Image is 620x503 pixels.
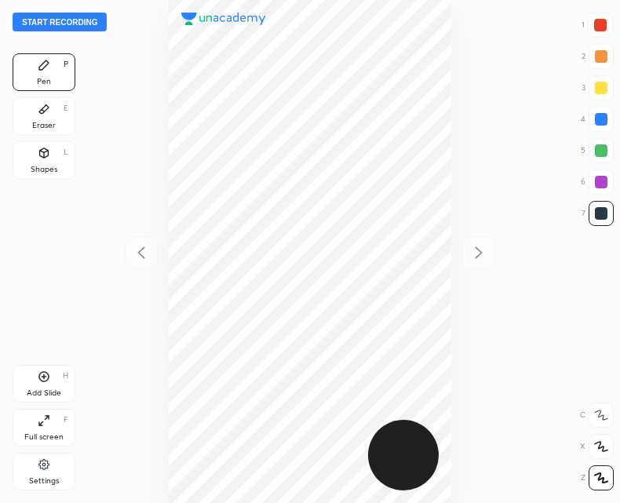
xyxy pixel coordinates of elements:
div: Pen [37,78,51,86]
button: Start recording [13,13,107,31]
img: logo.38c385cc.svg [181,13,266,25]
div: X [580,434,614,459]
div: H [63,372,68,380]
div: 4 [581,107,614,132]
div: E [64,104,68,112]
div: 7 [582,201,614,226]
div: 3 [582,75,614,100]
div: Settings [29,477,59,485]
div: Full screen [24,433,64,441]
div: 1 [582,13,613,38]
div: 2 [582,44,614,69]
div: Shapes [31,166,57,173]
div: P [64,60,68,68]
div: Eraser [32,122,56,129]
div: F [64,416,68,424]
div: L [64,148,68,156]
div: 5 [581,138,614,163]
div: C [580,403,614,428]
div: Add Slide [27,389,61,397]
div: Z [581,465,614,490]
div: 6 [581,169,614,195]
